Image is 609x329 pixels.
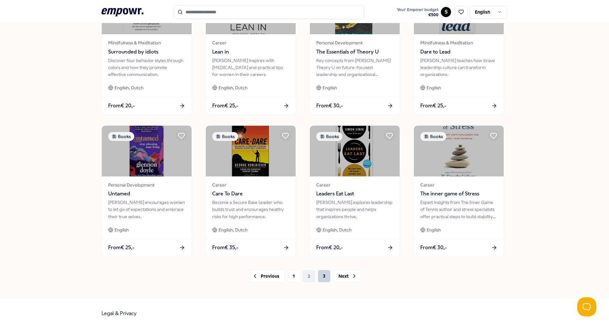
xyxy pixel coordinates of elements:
span: Personal Development [108,181,185,188]
span: Career [316,181,393,188]
span: Your Empowr budget [397,7,438,12]
div: Discover four behavior styles through colors and how they promote effective communication. [108,57,185,78]
span: Leaders Eat Last [316,190,393,198]
button: Previous [249,270,285,282]
span: English, Dutch [115,84,143,91]
div: Books [316,132,342,141]
div: Expert insights from The Inner Game of Tennis author and stress specialists offer practical steps... [420,199,497,220]
a: package imageBooksCareerLeaders Eat Last[PERSON_NAME] explores leadership that inspires people an... [310,125,400,257]
div: [PERSON_NAME] encourages women to let go of expectations and embrace their true selves. [108,199,185,220]
div: [PERSON_NAME] teaches how brave leadership culture can transform organizations. [420,57,497,78]
span: English, Dutch [219,226,247,233]
iframe: Help Scout Beacon - Open [577,297,596,316]
span: From € 20,- [108,102,135,110]
div: Books [420,132,446,141]
div: Books [108,132,134,141]
button: 1 [287,270,300,282]
span: Lean in [212,48,289,56]
span: € 500 [397,12,438,17]
span: English [427,226,441,233]
span: English [115,226,129,233]
span: Mindfulness & Meditation [420,39,497,46]
img: package image [102,126,192,176]
span: Career [212,39,289,46]
div: [PERSON_NAME] inspires with [MEDICAL_DATA] and practical tips for women in their careers. [212,57,289,78]
button: S [441,7,451,17]
button: Your Empowr budget€500 [396,6,440,19]
input: Search for products, categories or subcategories [174,5,364,19]
span: From € 35,- [212,244,239,252]
span: From € 25,- [420,102,447,110]
span: From € 30,- [420,244,447,252]
span: English, Dutch [323,226,351,233]
div: Books [212,132,238,141]
span: From € 25,- [108,244,134,252]
a: package imageBooksPersonal DevelopmentUntamed[PERSON_NAME] encourages women to let go of expectat... [101,125,192,257]
span: Untamed [108,190,185,198]
div: Key concepts from [PERSON_NAME] Theory U on future-focused leadership and organizational renewal. [316,57,393,78]
a: Your Empowr budget€500 [394,5,441,19]
span: The inner game of Stress [420,190,497,198]
span: Surrounded by idiots [108,48,185,56]
button: 3 [318,270,331,282]
img: package image [414,126,504,176]
span: From € 20,- [316,244,343,252]
img: package image [310,126,400,176]
a: package imageBooksCareerCare To DareBecome a Secure Base Leader who builds trust and encourages h... [206,125,296,257]
div: Become a Secure Base Leader who builds trust and encourages healthy risks for high performance. [212,199,289,220]
span: English [323,84,337,91]
span: From € 25,- [212,102,239,110]
button: Next [333,270,360,282]
span: English, Dutch [219,84,247,91]
img: package image [206,126,296,176]
span: Personal Development [316,39,393,46]
span: Care To Dare [212,190,289,198]
span: The Essentials of Theory U [316,48,393,56]
div: [PERSON_NAME] explores leadership that inspires people and helps organizations thrive. [316,199,393,220]
span: Career [212,181,289,188]
span: English [427,84,441,91]
span: From € 30,- [316,102,343,110]
a: Legal & Privacy [101,310,137,316]
span: Dare to Lead [420,48,497,56]
span: Career [420,181,497,188]
a: package imageBooksCareerThe inner game of StressExpert insights from The Inner Game of Tennis aut... [414,125,504,257]
span: Mindfulness & Meditation [108,39,185,46]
